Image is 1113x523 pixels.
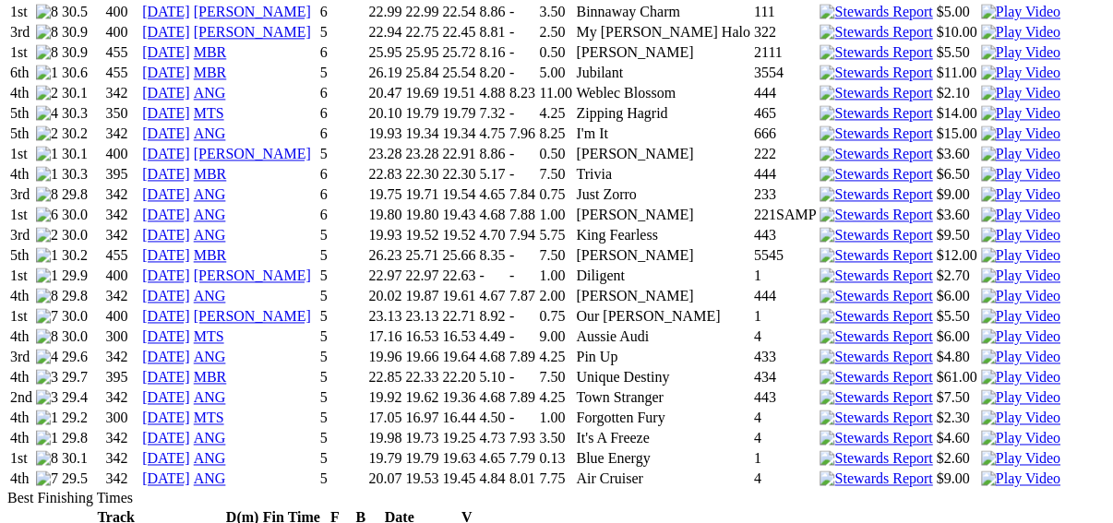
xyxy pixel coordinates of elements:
td: 22.45 [441,23,476,42]
td: 4.68 [478,206,506,224]
td: 30.1 [61,145,103,163]
td: $9.50 [936,226,978,244]
td: - [509,23,536,42]
a: View replay [981,186,1060,202]
td: 22.99 [404,3,439,21]
td: 0.50 [538,43,573,62]
img: 7 [36,308,58,325]
td: 6 [319,125,366,143]
td: 19.34 [404,125,439,143]
a: View replay [981,125,1060,141]
td: 322 [753,23,818,42]
img: Stewards Report [820,288,932,304]
a: MBR [194,65,227,80]
td: My [PERSON_NAME] Halo [575,23,750,42]
img: Stewards Report [820,308,932,325]
a: MTS [194,105,224,121]
img: Play Video [981,410,1060,426]
td: 19.80 [367,206,402,224]
td: 19.54 [441,185,476,204]
a: [PERSON_NAME] [194,146,311,161]
img: Play Video [981,24,1060,41]
td: 222 [753,145,818,163]
td: $5.50 [936,43,978,62]
td: $3.60 [936,206,978,224]
td: 4.88 [478,84,506,102]
img: Stewards Report [820,146,932,162]
td: 2111 [753,43,818,62]
a: [DATE] [142,389,190,405]
a: MTS [194,410,224,425]
a: [DATE] [142,24,190,40]
td: 19.52 [441,226,476,244]
td: 30.3 [61,104,103,123]
a: [DATE] [142,369,190,385]
a: View replay [981,328,1060,344]
td: 8.20 [478,64,506,82]
td: 30.1 [61,84,103,102]
img: Stewards Report [820,125,932,142]
img: 8 [36,450,58,467]
a: MBR [194,369,227,385]
img: Play Video [981,267,1060,284]
a: [DATE] [142,450,190,466]
td: 19.71 [404,185,439,204]
td: [PERSON_NAME] [575,206,750,224]
td: - [509,165,536,184]
a: [PERSON_NAME] [194,267,311,283]
td: 19.43 [441,206,476,224]
img: Play Video [981,207,1060,223]
a: [PERSON_NAME] [194,308,311,324]
img: Stewards Report [820,186,932,203]
td: $5.00 [936,3,978,21]
a: ANG [194,288,226,303]
td: 4.75 [478,125,506,143]
a: [PERSON_NAME] [194,24,311,40]
a: ANG [194,85,226,101]
a: ANG [194,389,226,405]
td: 30.9 [61,23,103,42]
a: [DATE] [142,146,190,161]
img: Play Video [981,389,1060,406]
a: [DATE] [142,267,190,283]
img: 1 [36,65,58,81]
a: [DATE] [142,166,190,182]
img: Play Video [981,430,1060,446]
td: 7.50 [538,165,573,184]
img: Play Video [981,105,1060,122]
td: 4th [9,84,33,102]
td: 7.84 [509,185,536,204]
td: 6 [319,43,366,62]
img: Stewards Report [820,470,932,487]
a: ANG [194,349,226,364]
a: View replay [981,44,1060,60]
a: View replay [981,349,1060,364]
a: [PERSON_NAME] [194,4,311,19]
td: Just Zorro [575,185,750,204]
td: 5.17 [478,165,506,184]
td: 25.72 [441,43,476,62]
td: I'm It [575,125,750,143]
td: [PERSON_NAME] [575,43,750,62]
td: 22.30 [404,165,439,184]
td: 666 [753,125,818,143]
img: Stewards Report [820,207,932,223]
img: Play Video [981,369,1060,386]
td: 25.95 [404,43,439,62]
a: View replay [981,105,1060,121]
td: 30.3 [61,165,103,184]
td: 400 [105,3,140,21]
td: 19.34 [441,125,476,143]
td: 465 [753,104,818,123]
td: 30.0 [61,206,103,224]
img: Play Video [981,227,1060,244]
img: Play Video [981,85,1060,101]
img: Play Video [981,44,1060,61]
td: 342 [105,185,140,204]
td: 6 [319,206,366,224]
td: 20.47 [367,84,402,102]
td: 30.5 [61,3,103,21]
a: ANG [194,207,226,222]
a: [DATE] [142,308,190,324]
td: 0.50 [538,145,573,163]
